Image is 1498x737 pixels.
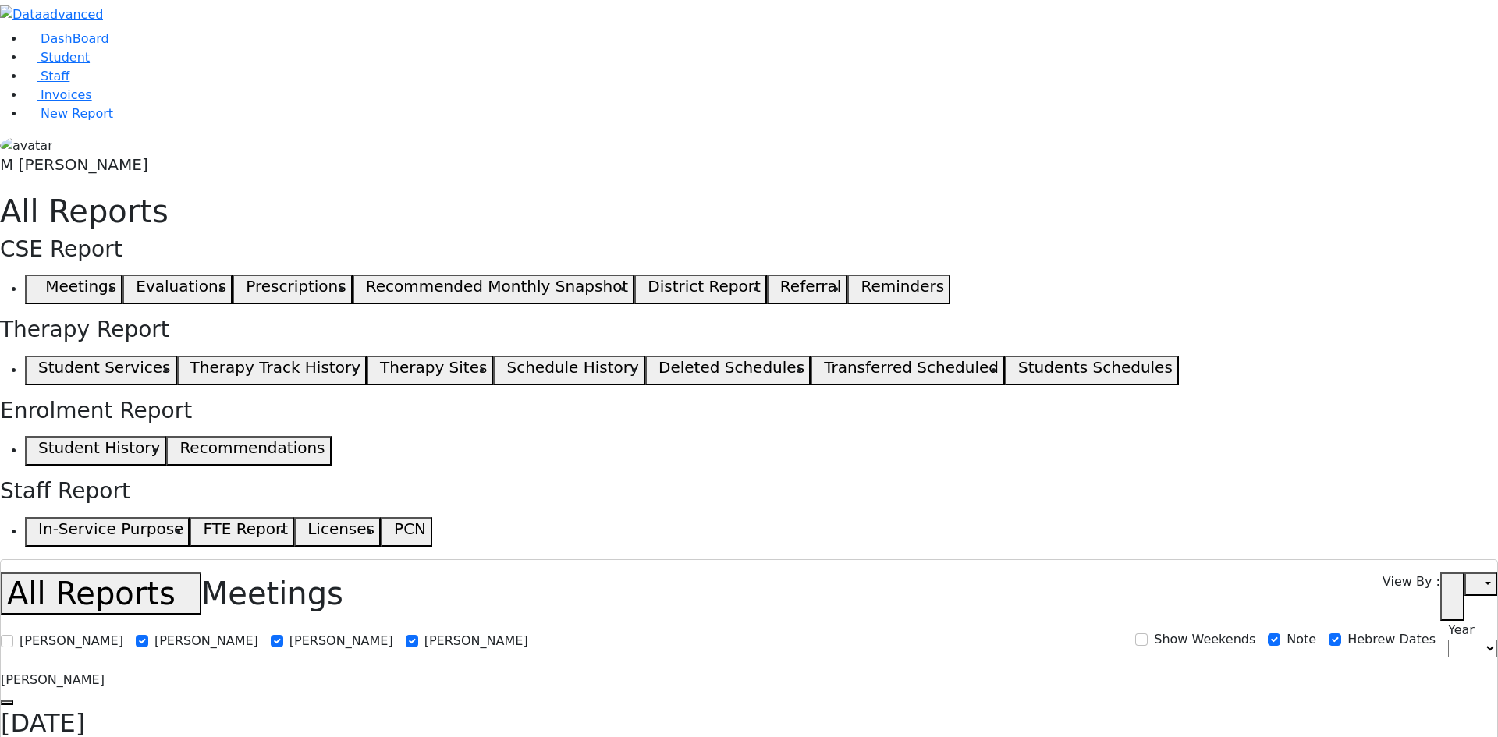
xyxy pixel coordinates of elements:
[25,50,90,65] a: Student
[20,632,123,650] label: [PERSON_NAME]
[25,106,113,121] a: New Report
[1,572,201,615] button: All Reports
[648,277,761,296] h5: District Report
[394,519,426,538] h5: PCN
[1448,621,1475,640] label: Year
[307,519,374,538] h5: Licenses
[38,519,183,538] h5: In-Service Purpose
[190,517,294,547] button: FTE Report
[166,436,331,466] button: Recommendations
[25,69,69,83] a: Staff
[38,358,170,377] h5: Student Services
[367,356,493,385] button: Therapy Sites
[25,436,166,466] button: Student History
[246,277,346,296] h5: Prescriptions
[41,69,69,83] span: Staff
[122,275,233,304] button: Evaluations
[177,356,367,385] button: Therapy Track History
[634,275,767,304] button: District Report
[179,438,325,457] h5: Recommendations
[294,517,381,547] button: Licenses
[41,87,92,102] span: Invoices
[767,275,848,304] button: Referral
[41,31,109,46] span: DashBoard
[353,275,635,304] button: Recommended Monthly Snapshot
[45,277,116,296] h5: Meetings
[424,632,528,650] label: [PERSON_NAME]
[381,517,432,547] button: PCN
[41,106,113,121] span: New Report
[1154,630,1255,649] label: Show Weekends
[154,632,258,650] label: [PERSON_NAME]
[233,275,352,304] button: Prescriptions
[41,50,90,65] span: Student
[25,275,122,304] button: Meetings
[1383,572,1440,621] label: View By :
[1,572,343,615] h1: Meetings
[190,358,360,377] h5: Therapy Track History
[811,356,1005,385] button: Transferred Scheduled
[1018,358,1173,377] h5: Students Schedules
[25,356,177,385] button: Student Services
[380,358,487,377] h5: Therapy Sites
[25,31,109,46] a: DashBoard
[847,275,950,304] button: Reminders
[136,277,226,296] h5: Evaluations
[645,356,811,385] button: Deleted Schedules
[25,87,92,102] a: Invoices
[861,277,944,296] h5: Reminders
[1347,630,1436,649] label: Hebrew Dates
[1,700,13,705] button: Previous month
[780,277,842,296] h5: Referral
[25,517,190,547] button: In-Service Purpose
[289,632,393,650] label: [PERSON_NAME]
[658,358,804,377] h5: Deleted Schedules
[203,519,288,538] h5: FTE Report
[1287,630,1316,649] label: Note
[1,671,1497,689] div: [PERSON_NAME]
[1005,356,1179,385] button: Students Schedules
[366,277,628,296] h5: Recommended Monthly Snapshot
[493,356,644,385] button: Schedule History
[507,358,639,377] h5: Schedule History
[824,358,999,377] h5: Transferred Scheduled
[38,438,160,457] h5: Student History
